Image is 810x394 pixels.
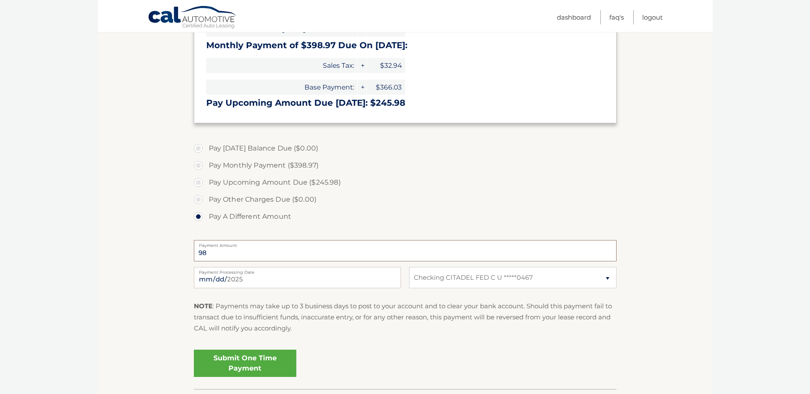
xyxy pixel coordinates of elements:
[194,267,401,288] input: Payment Date
[194,191,617,208] label: Pay Other Charges Due ($0.00)
[148,6,237,30] a: Cal Automotive
[194,240,617,261] input: Payment Amount
[206,80,357,95] span: Base Payment:
[194,240,617,247] label: Payment Amount
[367,58,405,73] span: $32.94
[358,58,366,73] span: +
[367,80,405,95] span: $366.03
[194,267,401,274] label: Payment Processing Date
[194,350,296,377] a: Submit One Time Payment
[557,10,591,24] a: Dashboard
[194,208,617,225] label: Pay A Different Amount
[609,10,624,24] a: FAQ's
[206,58,357,73] span: Sales Tax:
[194,302,213,310] strong: NOTE
[206,98,604,108] h3: Pay Upcoming Amount Due [DATE]: $245.98
[194,301,617,334] p: : Payments may take up to 3 business days to post to your account and to clear your bank account....
[642,10,663,24] a: Logout
[194,140,617,157] label: Pay [DATE] Balance Due ($0.00)
[358,80,366,95] span: +
[194,157,617,174] label: Pay Monthly Payment ($398.97)
[206,40,604,51] h3: Monthly Payment of $398.97 Due On [DATE]:
[194,174,617,191] label: Pay Upcoming Amount Due ($245.98)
